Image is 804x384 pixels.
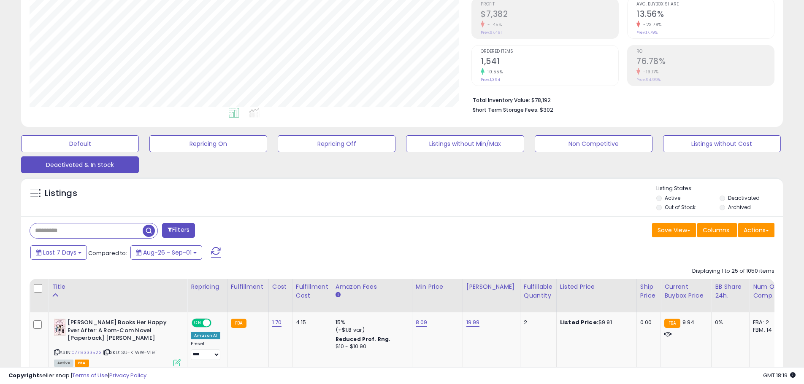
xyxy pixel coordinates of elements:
div: 0.00 [640,319,654,326]
span: Ordered Items [481,49,618,54]
span: Last 7 Days [43,248,76,257]
small: Prev: 94.99% [636,77,661,82]
span: Compared to: [88,249,127,257]
small: 10.55% [485,69,503,75]
div: Num of Comp. [753,282,784,300]
button: Default [21,135,139,152]
a: 0778333523 [71,349,102,356]
button: Listings without Min/Max [406,135,524,152]
h2: 76.78% [636,56,774,68]
a: 19.99 [466,318,480,327]
a: 8.09 [416,318,428,327]
span: ON [192,320,203,327]
a: Terms of Use [72,371,108,379]
div: Min Price [416,282,459,291]
button: Actions [738,223,774,237]
div: seller snap | | [8,372,146,380]
small: -23.78% [640,21,662,28]
small: FBA [664,319,680,328]
div: ASIN: [54,319,181,365]
a: 1.70 [272,318,282,327]
span: Profit [481,2,618,7]
label: Archived [728,204,751,211]
button: Columns [697,223,737,237]
b: Short Term Storage Fees: [473,106,539,113]
div: [PERSON_NAME] [466,282,517,291]
div: FBA: 2 [753,319,781,326]
button: Repricing Off [278,135,395,152]
small: FBA [231,319,246,328]
button: Listings without Cost [663,135,781,152]
span: All listings currently available for purchase on Amazon [54,360,73,367]
img: 51p5E5h+hzL._SL40_.jpg [54,319,65,336]
button: Filters [162,223,195,238]
div: Cost [272,282,289,291]
button: Repricing On [149,135,267,152]
span: Avg. Buybox Share [636,2,774,7]
label: Active [665,194,680,201]
li: $78,192 [473,94,768,105]
span: OFF [210,320,224,327]
div: $10 - $10.90 [336,343,406,350]
label: Out of Stock [665,204,696,211]
span: FBA [75,360,89,367]
small: -19.17% [640,69,659,75]
h2: 1,541 [481,56,618,68]
b: [PERSON_NAME] Books Her Happy Ever After: A Rom-Com Novel [Paperback] [PERSON_NAME] [68,319,170,344]
h2: 13.56% [636,9,774,21]
div: Preset: [191,341,221,360]
button: Deactivated & In Stock [21,156,139,173]
span: ROI [636,49,774,54]
div: (+$1.8 var) [336,326,406,334]
button: Aug-26 - Sep-01 [130,245,202,260]
small: Prev: 1,394 [481,77,500,82]
div: BB Share 24h. [715,282,746,300]
strong: Copyright [8,371,39,379]
b: Reduced Prof. Rng. [336,336,391,343]
button: Save View [652,223,696,237]
span: 9.94 [682,318,695,326]
div: Fulfillment Cost [296,282,328,300]
b: Listed Price: [560,318,598,326]
span: Columns [703,226,729,234]
small: -1.45% [485,21,502,28]
span: 2025-09-9 18:19 GMT [763,371,796,379]
small: Prev: 17.79% [636,30,658,35]
div: Fulfillment [231,282,265,291]
small: Amazon Fees. [336,291,341,299]
div: Fulfillable Quantity [524,282,553,300]
b: Total Inventory Value: [473,97,530,104]
a: Privacy Policy [109,371,146,379]
h2: $7,382 [481,9,618,21]
div: Amazon AI [191,332,220,339]
div: Title [52,282,184,291]
button: Non Competitive [535,135,652,152]
span: $302 [540,106,553,114]
h5: Listings [45,188,77,199]
div: Ship Price [640,282,657,300]
div: Repricing [191,282,224,291]
div: $9.91 [560,319,630,326]
div: Displaying 1 to 25 of 1050 items [692,267,774,275]
label: Deactivated [728,194,760,201]
div: FBM: 14 [753,326,781,334]
button: Last 7 Days [30,245,87,260]
div: Listed Price [560,282,633,291]
small: Prev: $7,491 [481,30,502,35]
p: Listing States: [656,185,783,193]
div: 0% [715,319,743,326]
div: Current Buybox Price [664,282,708,300]
span: | SKU: SU-KTWW-V19T [103,349,157,356]
span: Aug-26 - Sep-01 [143,248,192,257]
div: 2 [524,319,550,326]
div: 4.15 [296,319,325,326]
div: Amazon Fees [336,282,409,291]
div: 15% [336,319,406,326]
